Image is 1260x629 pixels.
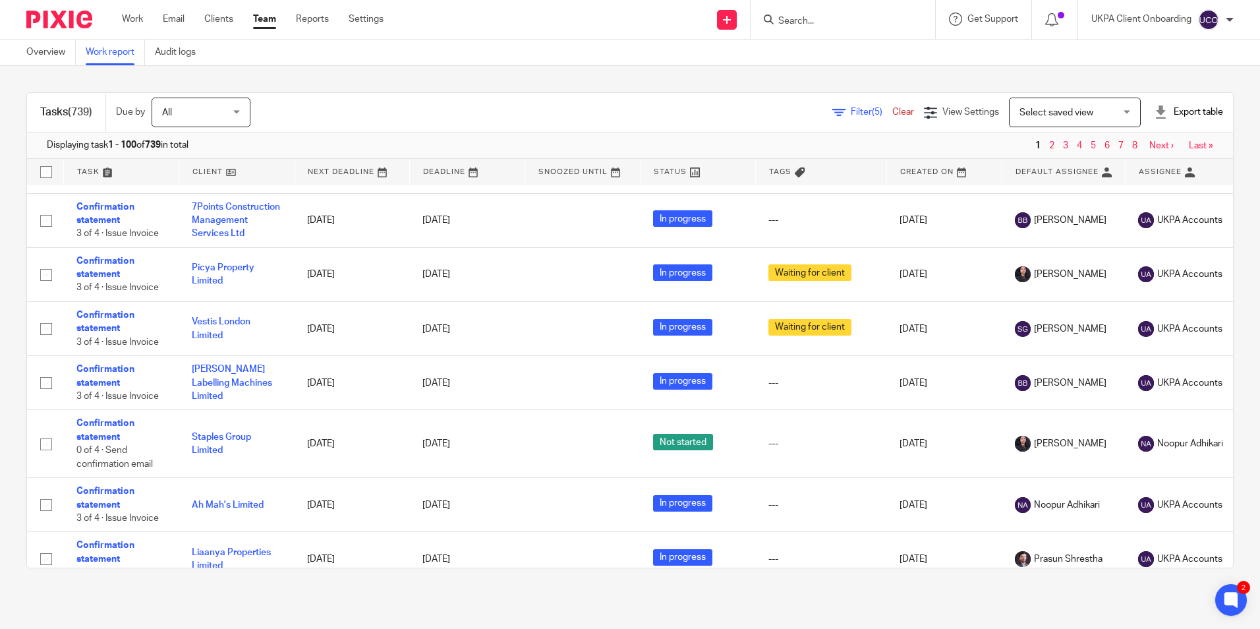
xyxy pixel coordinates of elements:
div: --- [768,214,873,227]
div: [DATE] [422,322,511,336]
span: In progress [653,210,712,227]
td: [DATE] [886,193,1002,247]
a: Work report [86,40,145,65]
span: Not started [653,434,713,450]
a: Confirmation statement [76,256,134,279]
span: UKPA Accounts [1157,376,1222,390]
h1: Tasks [40,105,92,119]
div: 2 [1237,581,1250,594]
span: UKPA Accounts [1157,214,1222,227]
img: svg%3E [1138,321,1154,337]
div: [DATE] [422,214,511,227]
span: UKPA Accounts [1157,268,1222,281]
p: UKPA Client Onboarding [1091,13,1191,26]
span: Get Support [967,15,1018,24]
div: [DATE] [422,268,511,281]
a: 7 [1118,141,1124,150]
a: Picya Property Limited [192,263,254,285]
span: UKPA Accounts [1157,553,1222,566]
a: 7Points Construction Management Services Ltd [192,202,280,239]
a: [PERSON_NAME] Labelling Machines Limited [192,365,272,401]
td: [DATE] [886,302,1002,356]
img: svg%3E [1138,436,1154,452]
td: [DATE] [886,410,1002,478]
a: Confirmation statement [76,487,134,509]
a: Email [163,13,185,26]
nav: pager [1032,140,1213,151]
span: View Settings [942,107,999,117]
span: Waiting for client [768,264,851,281]
img: Capture.PNG [1015,551,1031,567]
td: [DATE] [886,532,1002,586]
td: [DATE] [886,478,1002,532]
p: Due by [116,105,145,119]
span: 3 of 4 · Issue Invoice [76,284,159,293]
b: 1 - 100 [108,140,136,150]
a: Confirmation statement [76,365,134,387]
img: svg%3E [1138,212,1154,228]
a: Vestis London Limited [192,317,250,340]
span: Noopur Adhikari [1157,437,1223,450]
div: [DATE] [422,376,511,390]
span: Waiting for client [768,319,851,336]
td: [DATE] [294,356,409,410]
span: [PERSON_NAME] [1034,214,1106,227]
div: --- [768,376,873,390]
span: In progress [653,373,712,390]
span: UKPA Accounts [1157,322,1222,336]
img: svg%3E [1015,497,1031,513]
a: Confirmation statement [76,202,134,225]
span: Select saved view [1019,108,1093,117]
a: Next › [1149,141,1174,150]
img: Pixie [26,11,92,28]
a: Confirmation statement [76,541,134,563]
span: In progress [653,264,712,281]
div: Export table [1154,105,1223,119]
img: MicrosoftTeams-image.jfif [1015,266,1031,282]
span: Prasun Shrestha [1034,553,1102,566]
td: [DATE] [294,193,409,247]
span: Noopur Adhikari [1034,498,1100,512]
div: [DATE] [422,498,511,512]
a: 2 [1049,141,1054,150]
td: [DATE] [886,356,1002,410]
img: svg%3E [1138,497,1154,513]
a: Confirmation statement [76,311,134,333]
span: 3 of 4 · Issue Invoice [76,392,159,401]
img: svg%3E [1198,9,1219,30]
span: In progress [653,549,712,566]
a: Team [253,13,276,26]
span: [PERSON_NAME] [1034,376,1106,390]
td: [DATE] [294,247,409,301]
div: [DATE] [422,437,511,450]
span: UKPA Accounts [1157,498,1222,512]
span: [PERSON_NAME] [1034,322,1106,336]
a: Work [122,13,143,26]
a: Last » [1189,141,1213,150]
a: Liaanya Properties Limited [192,548,271,570]
a: 8 [1132,141,1137,150]
img: MicrosoftTeams-image.jfif [1015,436,1031,452]
b: 739 [145,140,161,150]
a: Clear [892,107,914,117]
span: [PERSON_NAME] [1034,268,1106,281]
span: In progress [653,495,712,512]
img: svg%3E [1015,375,1031,391]
td: [DATE] [294,532,409,586]
span: All [162,108,172,117]
a: Settings [349,13,384,26]
span: (739) [68,107,92,117]
span: 3 of 4 · Issue Invoice [76,229,159,239]
a: Overview [26,40,76,65]
a: Confirmation statement [76,419,134,441]
span: [PERSON_NAME] [1034,437,1106,450]
img: svg%3E [1138,266,1154,282]
div: --- [768,553,873,566]
span: Displaying task of in total [47,138,188,152]
span: 0 of 4 · Send confirmation email [76,446,153,469]
input: Search [777,16,896,28]
img: svg%3E [1138,375,1154,391]
a: Ah Mah's Limited [192,500,264,510]
span: Tags [769,168,791,175]
span: 3 of 4 · Issue Invoice [76,514,159,523]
